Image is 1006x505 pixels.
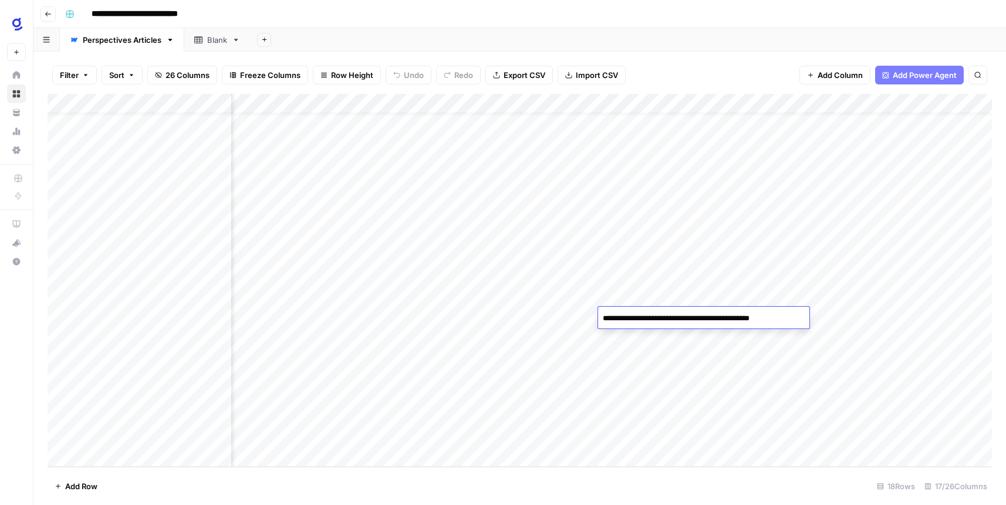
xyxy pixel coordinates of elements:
[65,480,97,492] span: Add Row
[7,215,26,233] a: AirOps Academy
[184,28,250,52] a: Blank
[102,66,143,84] button: Sort
[875,66,964,84] button: Add Power Agent
[7,252,26,271] button: Help + Support
[504,69,545,81] span: Export CSV
[7,122,26,141] a: Usage
[222,66,308,84] button: Freeze Columns
[386,66,431,84] button: Undo
[240,69,301,81] span: Freeze Columns
[207,34,227,46] div: Blank
[109,69,124,81] span: Sort
[7,9,26,39] button: Workspace: Glean SEO Ops
[166,69,210,81] span: 26 Columns
[48,477,104,496] button: Add Row
[7,103,26,122] a: Your Data
[8,234,25,252] div: What's new?
[818,69,863,81] span: Add Column
[313,66,381,84] button: Row Height
[799,66,870,84] button: Add Column
[485,66,553,84] button: Export CSV
[7,141,26,160] a: Settings
[558,66,626,84] button: Import CSV
[52,66,97,84] button: Filter
[920,477,992,496] div: 17/26 Columns
[331,69,373,81] span: Row Height
[404,69,424,81] span: Undo
[576,69,618,81] span: Import CSV
[60,69,79,81] span: Filter
[147,66,217,84] button: 26 Columns
[893,69,957,81] span: Add Power Agent
[83,34,161,46] div: Perspectives Articles
[454,69,473,81] span: Redo
[436,66,481,84] button: Redo
[7,66,26,84] a: Home
[7,13,28,35] img: Glean SEO Ops Logo
[872,477,920,496] div: 18 Rows
[7,84,26,103] a: Browse
[7,233,26,252] button: What's new?
[60,28,184,52] a: Perspectives Articles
